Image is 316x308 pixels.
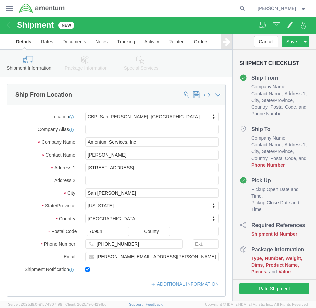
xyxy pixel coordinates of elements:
[205,302,308,307] span: Copyright © [DATE]-[DATE] Agistix Inc., All Rights Reserved
[65,302,108,306] span: Client: 2025.19.0-129fbcf
[8,302,62,306] span: Server: 2025.19.0-91c74307f99
[257,4,307,12] button: [PERSON_NAME]
[129,302,146,306] a: Support
[258,5,296,12] span: Forrest Gregg
[19,3,65,13] img: logo
[146,302,163,306] a: Feedback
